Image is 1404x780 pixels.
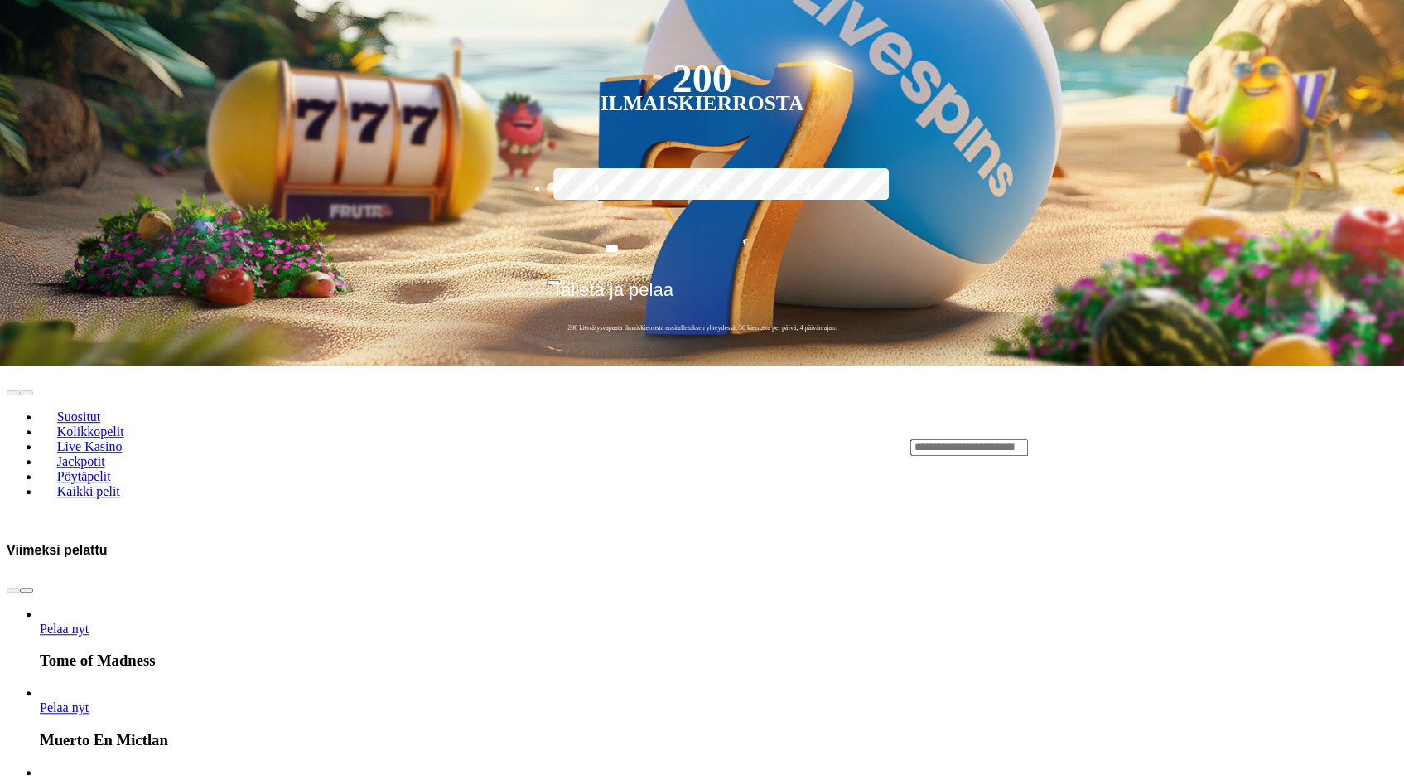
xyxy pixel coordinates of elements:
input: Search [910,439,1028,456]
span: Pelaa nyt [40,622,89,636]
span: Talleta ja pelaa [552,279,673,312]
span: Pelaa nyt [40,700,89,715]
label: 150 € [654,166,750,214]
label: 50 € [549,166,646,214]
span: Pöytäpelit [51,469,118,483]
div: 200 [672,69,731,89]
header: Lobby [7,366,1397,528]
span: Kaikki pelit [51,484,127,498]
span: Live Kasino [51,439,129,453]
h3: Viimeksi pelattu [7,542,108,558]
article: Tome of Madness [40,607,1397,671]
h3: Tome of Madness [40,652,1397,670]
button: Talleta ja pelaa [547,279,857,313]
div: Ilmaiskierrosta [601,94,804,114]
button: next slide [20,390,33,395]
a: Jackpotit [40,449,122,474]
button: prev slide [7,588,20,593]
span: € [560,274,565,284]
label: 250 € [758,166,855,214]
span: Suositut [51,409,107,424]
span: 200 kierrätysvapaata ilmaiskierrosta ensitalletuksen yhteydessä. 50 kierrosta per päivä, 4 päivän... [547,323,857,332]
nav: Lobby [7,381,877,512]
a: Muerto En Mictlan [40,700,89,715]
a: Kolikkopelit [40,419,141,444]
a: Kaikki pelit [40,479,138,504]
button: next slide [20,588,33,593]
button: prev slide [7,390,20,395]
h3: Muerto En Mictlan [40,731,1397,749]
span: Jackpotit [51,454,112,468]
span: € [743,235,748,250]
span: Kolikkopelit [51,424,131,438]
a: Tome of Madness [40,622,89,636]
a: Live Kasino [40,434,139,459]
a: Pöytäpelit [40,464,128,489]
a: Suositut [40,405,118,429]
article: Muerto En Mictlan [40,686,1397,749]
